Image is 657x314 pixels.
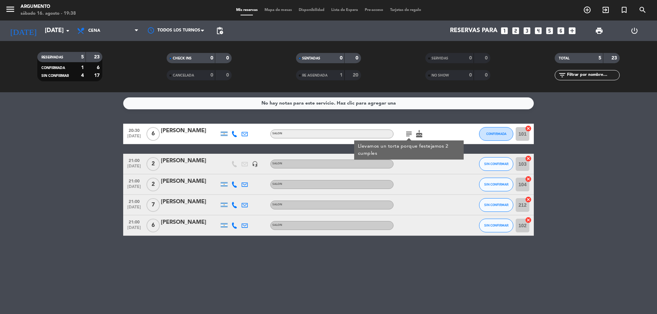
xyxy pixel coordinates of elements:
[630,27,639,35] i: power_settings_new
[534,26,543,35] i: looks_4
[146,198,160,212] span: 7
[559,57,569,60] span: TOTAL
[126,126,143,134] span: 20:30
[525,176,532,182] i: cancel
[620,6,628,14] i: turned_in_not
[431,57,448,60] span: SERVIDAS
[216,27,224,35] span: pending_actions
[161,197,219,206] div: [PERSON_NAME]
[602,6,610,14] i: exit_to_app
[146,219,160,232] span: 6
[353,73,360,78] strong: 20
[94,73,101,78] strong: 17
[302,74,327,77] span: RE AGENDADA
[484,203,508,207] span: SIN CONFIRMAR
[88,28,100,33] span: Cena
[405,130,413,138] i: subject
[272,224,282,227] span: SALON
[568,26,577,35] i: add_box
[210,73,213,78] strong: 0
[479,178,513,191] button: SIN CONFIRMAR
[126,205,143,213] span: [DATE]
[479,157,513,171] button: SIN CONFIRMAR
[161,156,219,165] div: [PERSON_NAME]
[431,74,449,77] span: NO SHOW
[126,177,143,185] span: 21:00
[639,6,647,14] i: search
[146,178,160,191] span: 2
[21,10,76,17] div: sábado 16. agosto - 19:38
[525,196,532,203] i: cancel
[41,56,63,59] span: RESERVADAS
[525,217,532,223] i: cancel
[611,56,618,60] strong: 23
[511,26,520,35] i: looks_two
[484,223,508,227] span: SIN CONFIRMAR
[233,8,261,12] span: Mis reservas
[479,219,513,232] button: SIN CONFIRMAR
[525,125,532,132] i: cancel
[41,66,65,70] span: CONFIRMADA
[81,55,84,59] strong: 5
[485,56,489,60] strong: 0
[146,127,160,141] span: 6
[469,73,472,78] strong: 0
[484,162,508,166] span: SIN CONFIRMAR
[5,23,41,38] i: [DATE]
[583,6,591,14] i: add_circle_outline
[340,73,343,78] strong: 1
[21,3,76,10] div: Argumento
[484,182,508,186] span: SIN CONFIRMAR
[479,198,513,212] button: SIN CONFIRMAR
[126,226,143,233] span: [DATE]
[558,71,566,79] i: filter_list
[261,99,396,107] div: No hay notas para este servicio. Haz clic para agregar una
[566,71,619,79] input: Filtrar por nombre...
[41,74,69,78] span: SIN CONFIRMAR
[556,26,565,35] i: looks_6
[173,74,194,77] span: CANCELADA
[302,57,320,60] span: SENTADAS
[545,26,554,35] i: looks_5
[97,65,101,70] strong: 6
[500,26,509,35] i: looks_one
[523,26,531,35] i: looks_3
[94,55,101,59] strong: 23
[272,183,282,186] span: SALON
[126,197,143,205] span: 21:00
[126,156,143,164] span: 21:00
[595,27,603,35] span: print
[173,57,192,60] span: CHECK INS
[525,155,532,162] i: cancel
[126,164,143,172] span: [DATE]
[598,56,601,60] strong: 5
[450,27,498,34] span: Reservas para
[5,4,15,14] i: menu
[226,73,230,78] strong: 0
[126,134,143,142] span: [DATE]
[469,56,472,60] strong: 0
[479,127,513,141] button: CONFIRMADA
[210,56,213,60] strong: 0
[126,218,143,226] span: 21:00
[387,8,425,12] span: Tarjetas de regalo
[361,8,387,12] span: Pre-acceso
[485,73,489,78] strong: 0
[272,203,282,206] span: SALON
[81,65,84,70] strong: 1
[261,8,295,12] span: Mapa de mesas
[161,126,219,135] div: [PERSON_NAME]
[295,8,328,12] span: Disponibilidad
[64,27,72,35] i: arrow_drop_down
[617,21,652,41] div: LOG OUT
[5,4,15,17] button: menu
[126,185,143,192] span: [DATE]
[226,56,230,60] strong: 0
[161,218,219,227] div: [PERSON_NAME]
[161,177,219,186] div: [PERSON_NAME]
[340,56,343,60] strong: 0
[146,157,160,171] span: 2
[486,132,506,136] span: CONFIRMADA
[328,8,361,12] span: Lista de Espera
[356,56,360,60] strong: 0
